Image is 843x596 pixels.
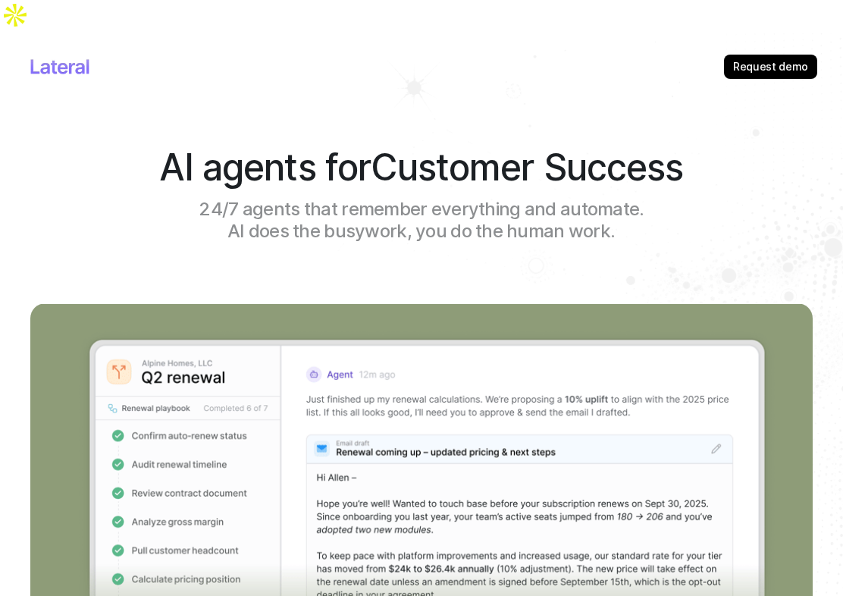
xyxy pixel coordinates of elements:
span: Customer Success [371,145,684,190]
p: Request demo [733,59,808,74]
span: AI agents for [159,145,371,190]
a: Logo [30,59,89,74]
h1: 24/7 agents that remember everything and automate. AI does the busywork, you do the human work. [179,199,664,243]
button: Request demo [724,55,817,79]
